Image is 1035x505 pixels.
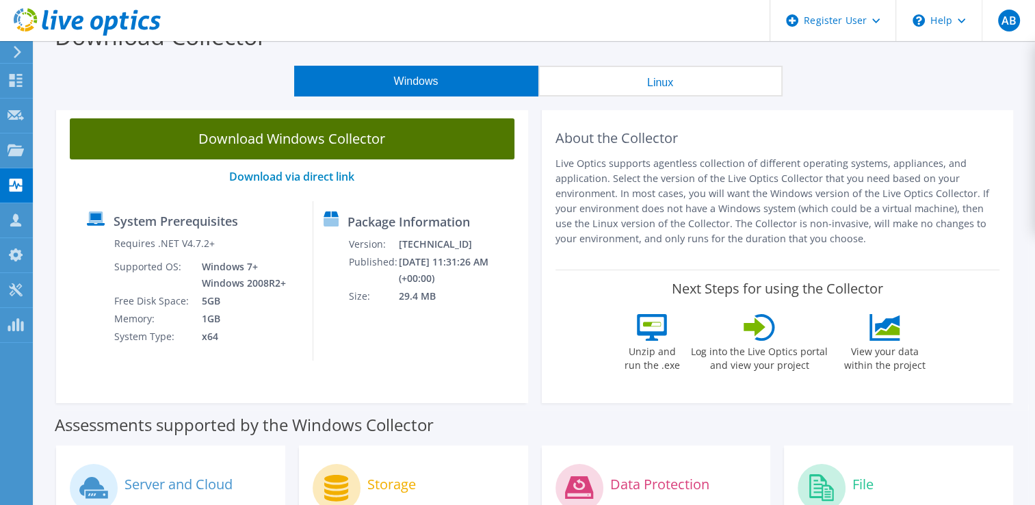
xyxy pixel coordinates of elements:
[114,310,192,328] td: Memory:
[192,258,289,292] td: Windows 7+ Windows 2008R2+
[398,287,521,305] td: 29.4 MB
[348,287,398,305] td: Size:
[538,66,783,96] button: Linux
[913,14,925,27] svg: \n
[192,328,289,346] td: x64
[348,235,398,253] td: Version:
[690,341,828,372] label: Log into the Live Optics portal and view your project
[114,292,192,310] td: Free Disk Space:
[398,235,521,253] td: [TECHNICAL_ID]
[398,253,521,287] td: [DATE] 11:31:26 AM (+00:00)
[620,341,683,372] label: Unzip and run the .exe
[610,478,709,491] label: Data Protection
[348,215,470,229] label: Package Information
[114,328,192,346] td: System Type:
[367,478,416,491] label: Storage
[555,156,1000,246] p: Live Optics supports agentless collection of different operating systems, appliances, and applica...
[192,310,289,328] td: 1GB
[192,292,289,310] td: 5GB
[348,253,398,287] td: Published:
[114,237,215,250] label: Requires .NET V4.7.2+
[998,10,1020,31] span: AB
[114,258,192,292] td: Supported OS:
[835,341,934,372] label: View your data within the project
[125,478,233,491] label: Server and Cloud
[114,214,238,228] label: System Prerequisites
[55,418,434,432] label: Assessments supported by the Windows Collector
[229,169,354,184] a: Download via direct link
[555,130,1000,146] h2: About the Collector
[294,66,538,96] button: Windows
[70,118,514,159] a: Download Windows Collector
[852,478,874,491] label: File
[672,281,883,297] label: Next Steps for using the Collector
